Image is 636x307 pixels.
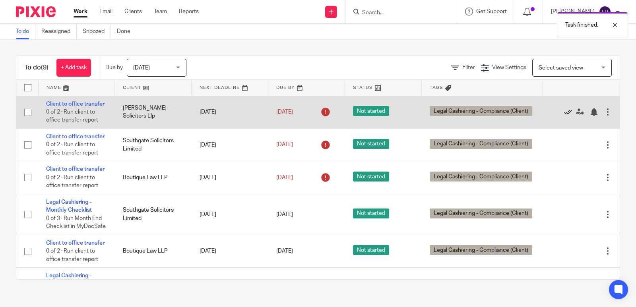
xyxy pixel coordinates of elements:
[46,109,98,123] span: 0 of 2 · Run client to office transfer report
[115,194,192,235] td: Southgate Solicitors Limited
[353,139,389,149] span: Not started
[276,248,293,254] span: [DATE]
[124,8,142,15] a: Clients
[430,172,532,181] span: Legal Cashiering - Compliance (Client)
[115,96,192,128] td: [PERSON_NAME] Solicitors Llp
[46,199,92,213] a: Legal Cashiering - Monthly Checklist
[24,64,48,72] h1: To do
[430,209,532,218] span: Legal Cashiering - Compliance (Client)
[46,142,98,156] span: 0 of 2 · Run client to office transfer report
[539,65,583,71] span: Select saved view
[276,212,293,217] span: [DATE]
[46,175,98,189] span: 0 of 2 · Run client to office transfer report
[46,273,92,286] a: Legal Cashiering - Monthly Checklist
[192,128,268,161] td: [DATE]
[276,109,293,115] span: [DATE]
[430,85,443,90] span: Tags
[115,128,192,161] td: Southgate Solicitors Limited
[115,235,192,267] td: Boutique Law LLP
[83,24,111,39] a: Snoozed
[115,161,192,194] td: Boutique Law LLP
[430,106,532,116] span: Legal Cashiering - Compliance (Client)
[192,235,268,267] td: [DATE]
[105,64,123,71] p: Due by
[430,139,532,149] span: Legal Cashiering - Compliance (Client)
[599,6,611,18] img: svg%3E
[192,194,268,235] td: [DATE]
[353,172,389,181] span: Not started
[276,142,293,148] span: [DATE]
[353,106,389,116] span: Not started
[74,8,87,15] a: Work
[46,166,105,172] a: Client to office transfer
[46,101,105,107] a: Client to office transfer
[276,175,293,180] span: [DATE]
[41,24,77,39] a: Reassigned
[353,245,389,255] span: Not started
[192,161,268,194] td: [DATE]
[41,64,48,71] span: (9)
[99,8,112,15] a: Email
[46,216,106,230] span: 0 of 3 · Run Month End Checklist in MyDocSafe
[462,65,475,70] span: Filter
[16,24,35,39] a: To do
[46,240,105,246] a: Client to office transfer
[133,65,150,71] span: [DATE]
[117,24,136,39] a: Done
[430,245,532,255] span: Legal Cashiering - Compliance (Client)
[353,209,389,218] span: Not started
[16,6,56,17] img: Pixie
[565,21,598,29] p: Task finished.
[179,8,199,15] a: Reports
[154,8,167,15] a: Team
[492,65,526,70] span: View Settings
[192,96,268,128] td: [DATE]
[56,59,91,77] a: + Add task
[46,248,98,262] span: 0 of 2 · Run client to office transfer report
[564,108,576,116] a: Mark as done
[46,134,105,139] a: Client to office transfer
